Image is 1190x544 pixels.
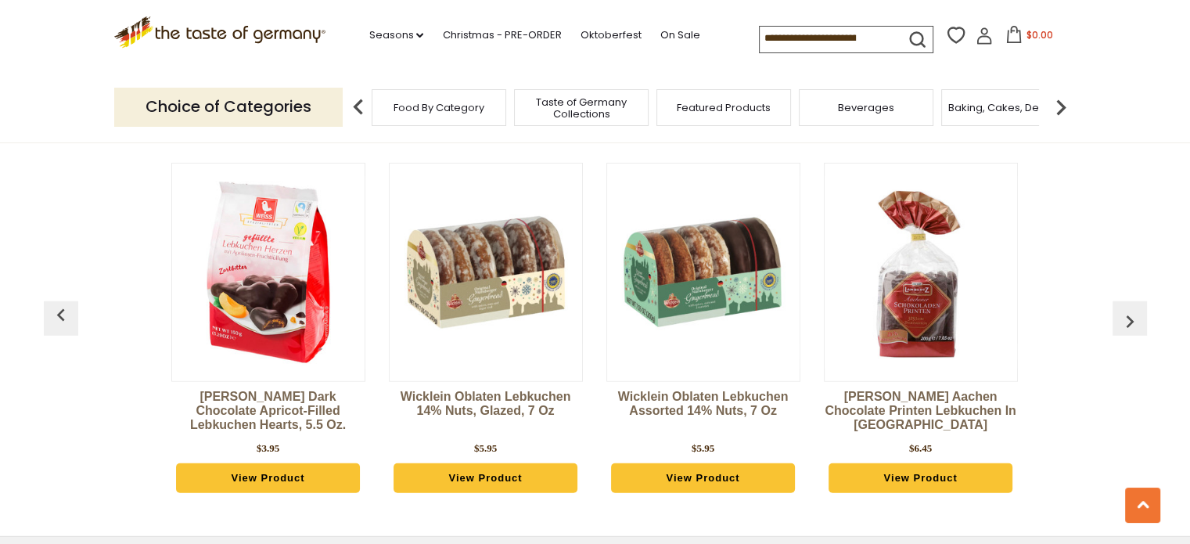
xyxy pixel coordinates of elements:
[607,176,800,369] img: Wicklein Oblaten Lebkuchen Assorted 14% Nuts, 7 oz
[394,463,578,493] a: View Product
[114,88,343,126] p: Choice of Categories
[343,92,374,123] img: previous arrow
[825,176,1017,369] img: Lambertz Aachen Chocolate Printen Lebkuchen in Bag
[369,27,423,44] a: Seasons
[838,102,894,113] a: Beverages
[996,26,1062,49] button: $0.00
[390,176,582,369] img: Wicklein Oblaten Lebkuchen 14% Nuts, Glazed, 7 oz
[519,96,644,120] a: Taste of Germany Collections
[257,441,279,456] div: $3.95
[176,463,361,493] a: View Product
[611,463,796,493] a: View Product
[606,390,800,437] a: Wicklein Oblaten Lebkuchen Assorted 14% Nuts, 7 oz
[829,463,1013,493] a: View Product
[677,102,771,113] a: Featured Products
[692,441,714,456] div: $5.95
[49,303,74,328] img: previous arrow
[580,27,641,44] a: Oktoberfest
[389,390,583,437] a: Wicklein Oblaten Lebkuchen 14% Nuts, Glazed, 7 oz
[394,102,484,113] a: Food By Category
[948,102,1070,113] a: Baking, Cakes, Desserts
[909,441,932,456] div: $6.45
[172,176,365,369] img: Weiss Dark Chocolate Apricot-Filled Lebkuchen Hearts, 5.5 oz.
[824,390,1018,437] a: [PERSON_NAME] Aachen Chocolate Printen Lebkuchen in [GEOGRAPHIC_DATA]
[474,441,497,456] div: $5.95
[1045,92,1077,123] img: next arrow
[171,390,365,437] a: [PERSON_NAME] Dark Chocolate Apricot-Filled Lebkuchen Hearts, 5.5 oz.
[1026,28,1052,41] span: $0.00
[660,27,699,44] a: On Sale
[1117,309,1142,334] img: previous arrow
[442,27,561,44] a: Christmas - PRE-ORDER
